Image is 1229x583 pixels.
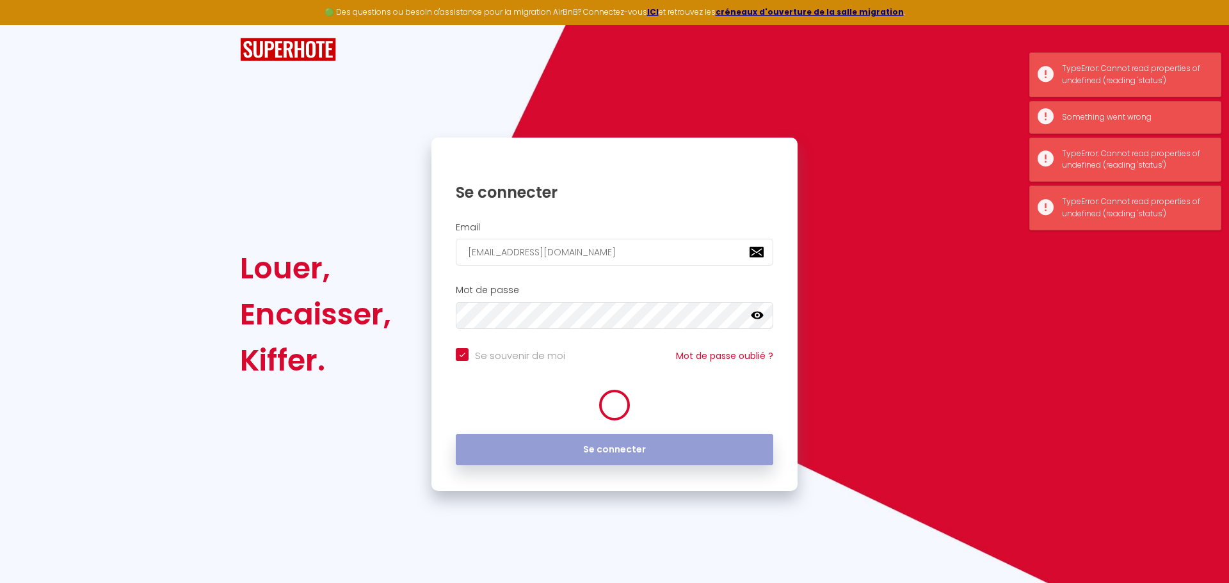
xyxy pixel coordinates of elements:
[240,337,391,383] div: Kiffer.
[456,222,773,233] h2: Email
[1062,148,1208,172] div: TypeError: Cannot read properties of undefined (reading 'status')
[1062,196,1208,220] div: TypeError: Cannot read properties of undefined (reading 'status')
[456,434,773,466] button: Se connecter
[456,239,773,266] input: Ton Email
[1062,111,1208,124] div: Something went wrong
[456,182,773,202] h1: Se connecter
[456,285,773,296] h2: Mot de passe
[240,38,336,61] img: SuperHote logo
[647,6,659,17] a: ICI
[240,291,391,337] div: Encaisser,
[676,349,773,362] a: Mot de passe oublié ?
[1062,63,1208,87] div: TypeError: Cannot read properties of undefined (reading 'status')
[240,245,391,291] div: Louer,
[716,6,904,17] a: créneaux d'ouverture de la salle migration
